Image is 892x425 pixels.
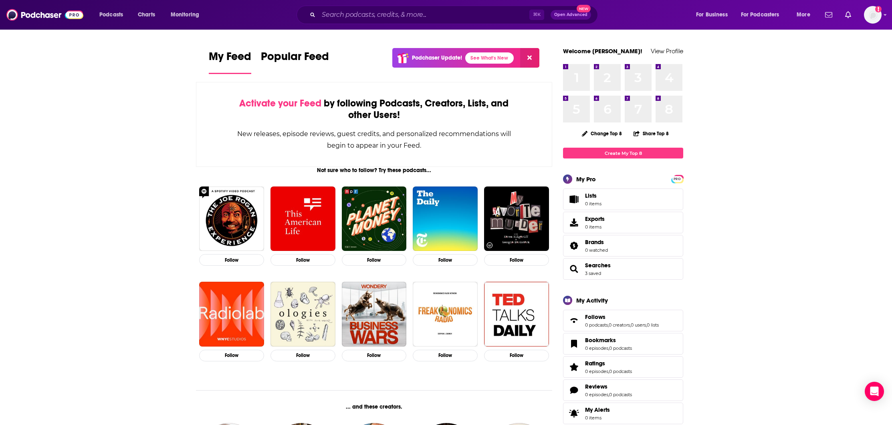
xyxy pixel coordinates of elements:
[566,361,582,373] a: Ratings
[609,322,630,328] a: 0 creators
[633,126,669,141] button: Share Top 8
[304,6,605,24] div: Search podcasts, credits, & more...
[563,379,683,401] span: Reviews
[196,167,552,174] div: Not sure who to follow? Try these podcasts...
[209,50,251,68] span: My Feed
[342,254,407,266] button: Follow
[690,8,738,21] button: open menu
[608,392,609,397] span: ,
[585,192,597,199] span: Lists
[566,263,582,275] a: Searches
[585,192,601,199] span: Lists
[585,369,608,374] a: 0 episodes
[239,97,321,109] span: Activate your Feed
[609,392,632,397] a: 0 podcasts
[585,406,610,413] span: My Alerts
[270,282,335,347] img: Ologies with Alie Ward
[585,322,608,328] a: 0 podcasts
[797,9,810,20] span: More
[171,9,199,20] span: Monitoring
[585,337,616,344] span: Bookmarks
[566,408,582,419] span: My Alerts
[413,186,478,251] img: The Daily
[585,415,610,421] span: 0 items
[138,9,155,20] span: Charts
[585,271,601,276] a: 3 saved
[554,13,587,17] span: Open Advanced
[865,382,884,401] div: Open Intercom Messenger
[566,240,582,251] a: Brands
[566,338,582,349] a: Bookmarks
[566,315,582,326] a: Follows
[529,10,544,20] span: ⌘ K
[576,175,596,183] div: My Pro
[864,6,882,24] button: Show profile menu
[563,333,683,355] span: Bookmarks
[6,7,83,22] img: Podchaser - Follow, Share and Rate Podcasts
[196,403,552,410] div: ... and these creators.
[608,369,609,374] span: ,
[585,337,632,344] a: Bookmarks
[413,254,478,266] button: Follow
[585,383,607,390] span: Reviews
[585,313,659,321] a: Follows
[842,8,854,22] a: Show notifications dropdown
[585,262,611,269] a: Searches
[585,215,605,223] span: Exports
[199,254,264,266] button: Follow
[99,9,123,20] span: Podcasts
[342,186,407,251] img: Planet Money
[651,47,683,55] a: View Profile
[672,176,682,182] a: PRO
[563,235,683,257] span: Brands
[551,10,591,20] button: Open AdvancedNew
[585,345,608,351] a: 0 episodes
[563,212,683,233] a: Exports
[566,194,582,205] span: Lists
[563,356,683,378] span: Ratings
[566,217,582,228] span: Exports
[199,186,264,251] img: The Joe Rogan Experience
[484,186,549,251] img: My Favorite Murder with Karen Kilgariff and Georgia Hardstark
[576,297,608,304] div: My Activity
[791,8,820,21] button: open menu
[236,98,512,121] div: by following Podcasts, Creators, Lists, and other Users!
[563,403,683,424] a: My Alerts
[585,360,605,367] span: Ratings
[199,282,264,347] img: Radiolab
[342,350,407,361] button: Follow
[585,239,608,246] a: Brands
[585,239,604,246] span: Brands
[577,5,591,12] span: New
[585,224,605,230] span: 0 items
[342,282,407,347] img: Business Wars
[563,310,683,331] span: Follows
[585,247,608,253] a: 0 watched
[563,148,683,158] a: Create My Top 8
[199,350,264,361] button: Follow
[484,282,549,347] img: TED Talks Daily
[270,186,335,251] a: This American Life
[566,385,582,396] a: Reviews
[270,254,335,266] button: Follow
[563,188,683,210] a: Lists
[631,322,646,328] a: 0 users
[647,322,659,328] a: 0 lists
[319,8,529,21] input: Search podcasts, credits, & more...
[585,201,601,206] span: 0 items
[609,345,632,351] a: 0 podcasts
[413,282,478,347] img: Freakonomics Radio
